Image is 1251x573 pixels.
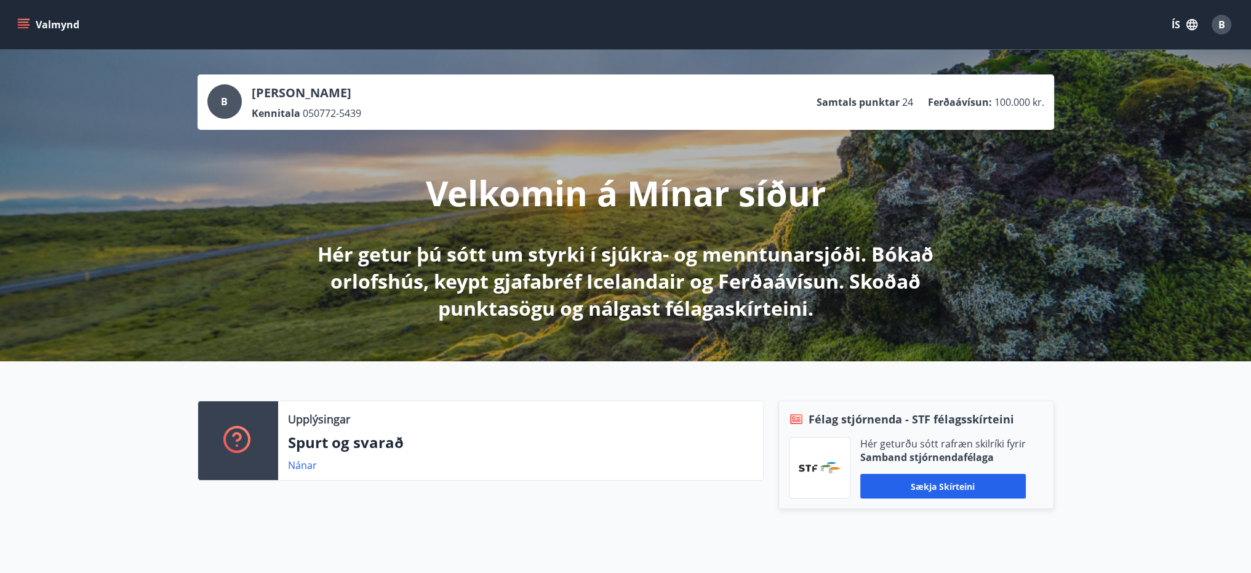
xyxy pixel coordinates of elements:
[301,241,951,322] p: Hér getur þú sótt um styrki í sjúkra- og menntunarsjóði. Bókað orlofshús, keypt gjafabréf Iceland...
[860,437,1026,451] p: Hér geturðu sótt rafræn skilríki fyrir
[288,432,753,453] p: Spurt og svarað
[426,169,826,216] p: Velkomin á Mínar síður
[799,462,841,473] img: vjCaq2fThgY3EUYqSgpjEiBg6WP39ov69hlhuPVN.png
[1207,10,1236,39] button: B
[860,451,1026,464] p: Samband stjórnendafélaga
[221,95,228,108] span: B
[1165,14,1204,36] button: ÍS
[817,95,900,109] p: Samtals punktar
[288,459,317,472] a: Nánar
[303,106,361,120] span: 050772-5439
[288,411,350,427] p: Upplýsingar
[809,411,1014,427] span: Félag stjórnenda - STF félagsskírteini
[1218,18,1225,31] span: B
[860,474,1026,499] button: Sækja skírteini
[252,106,300,120] p: Kennitala
[15,14,84,36] button: menu
[928,95,992,109] p: Ferðaávísun :
[252,84,361,102] p: [PERSON_NAME]
[994,95,1044,109] span: 100.000 kr.
[902,95,913,109] span: 24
